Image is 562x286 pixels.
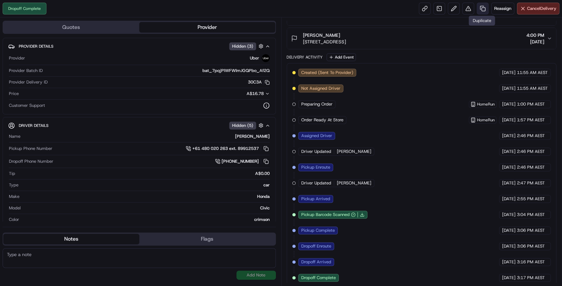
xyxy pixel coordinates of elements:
span: 2:46 PM AEST [517,164,545,170]
span: [DATE] [502,149,516,155]
span: [DATE] [502,101,516,107]
span: Dropoff Phone Number [9,158,53,164]
span: Hidden ( 5 ) [232,123,253,129]
span: Provider Delivery ID [9,79,48,85]
span: 11:55 AM AEST [517,70,548,76]
div: [PERSON_NAME] [23,133,270,139]
span: Tip [9,171,15,177]
span: Preparing Order [301,101,333,107]
span: Dropoff Arrived [301,259,331,265]
span: Assigned Driver [301,133,332,139]
button: Reassign [491,3,514,14]
span: [DATE] [502,275,516,281]
button: Provider DetailsHidden (3) [8,41,270,52]
button: Add Event [327,53,356,61]
span: [DATE] [502,243,516,249]
span: [PHONE_NUMBER] [222,158,259,164]
span: 1:00 PM AEST [517,101,545,107]
span: Pickup Phone Number [9,146,52,152]
span: [DATE] [502,212,516,218]
button: Flags [139,234,275,244]
span: HomeRun [477,117,495,123]
span: 3:16 PM AEST [517,259,545,265]
span: 3:04 PM AEST [517,212,545,218]
span: [DATE] [502,133,516,139]
span: Created (Sent To Provider) [301,70,353,76]
span: [DATE] [502,164,516,170]
span: [STREET_ADDRESS] [303,38,346,45]
div: Delivery Activity [287,55,323,60]
span: 4:00 PM [526,32,544,38]
span: Pickup Arrived [301,196,330,202]
span: Reassign [494,6,511,12]
span: Name [9,133,20,139]
span: 11:55 AM AEST [517,85,548,91]
span: 2:46 PM AEST [517,133,545,139]
div: Honda [22,194,270,200]
span: HomeRun [477,102,495,107]
a: [PHONE_NUMBER] [215,158,270,165]
span: Order Ready At Store [301,117,343,123]
span: Pickup Barcode Scanned [301,212,350,218]
span: Driver Updated [301,180,331,186]
span: 3:17 PM AEST [517,275,545,281]
span: 2:55 PM AEST [517,196,545,202]
span: Uber [250,55,259,61]
div: car [21,182,270,188]
span: Driver Details [19,123,48,128]
span: Dropoff Enroute [301,243,331,249]
span: [DATE] [502,196,516,202]
span: 2:46 PM AEST [517,149,545,155]
button: Hidden (5) [229,121,265,130]
span: Provider [9,55,25,61]
span: Make [9,194,19,200]
span: [PERSON_NAME] [337,180,371,186]
button: [PERSON_NAME][STREET_ADDRESS]4:00 PM[DATE] [287,28,556,49]
button: Quotes [3,22,139,33]
span: Not Assigned Driver [301,85,340,91]
span: Color [9,217,19,223]
button: CancelDelivery [517,3,559,14]
span: Model [9,205,21,211]
button: Provider [139,22,275,33]
button: Driver DetailsHidden (5) [8,120,270,131]
div: A$0.00 [18,171,270,177]
span: Provider Batch ID [9,68,43,74]
span: Pickup Complete [301,227,335,233]
span: 1:57 PM AEST [517,117,545,123]
button: Notes [3,234,139,244]
span: [DATE] [502,227,516,233]
button: Hidden (3) [229,42,265,50]
span: +61 480 020 263 ext. 89912537 [192,146,259,152]
button: 30C3A [248,79,270,85]
span: [PERSON_NAME] [303,32,340,38]
span: [DATE] [502,70,516,76]
span: bat_7pqjPIWFWImJGQPbo_Af2Q [202,68,270,74]
div: crimson [22,217,270,223]
button: A$16.78 [212,91,270,97]
span: Type [9,182,18,188]
div: Duplicate [468,16,495,26]
span: [DATE] [526,38,544,45]
button: Pickup Barcode Scanned [301,212,356,218]
span: Customer Support [9,103,45,108]
span: Dropoff Complete [301,275,336,281]
span: Driver Updated [301,149,331,155]
span: [DATE] [502,85,516,91]
span: [DATE] [502,117,516,123]
span: 3:06 PM AEST [517,243,545,249]
span: Cancel Delivery [527,6,556,12]
div: Civic [23,205,270,211]
a: +61 480 020 263 ext. 89912537 [186,145,270,152]
span: Provider Details [19,44,53,49]
span: Pickup Enroute [301,164,330,170]
span: Price [9,91,19,97]
span: 3:06 PM AEST [517,227,545,233]
img: uber-new-logo.jpeg [262,54,270,62]
span: [DATE] [502,259,516,265]
span: Hidden ( 3 ) [232,43,253,49]
span: 2:47 PM AEST [517,180,545,186]
span: [PERSON_NAME] [337,149,371,155]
